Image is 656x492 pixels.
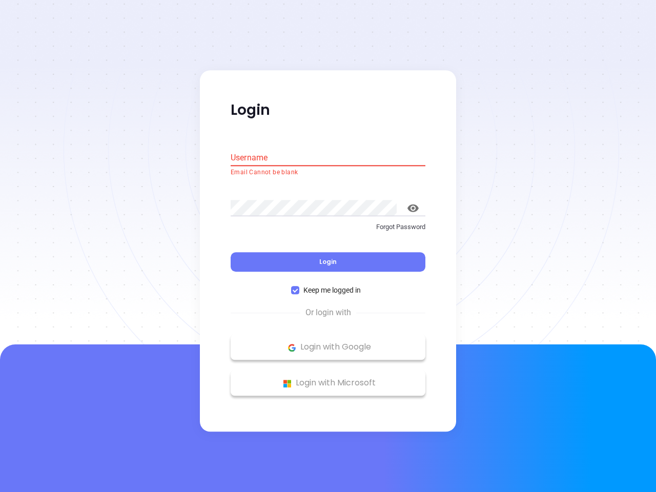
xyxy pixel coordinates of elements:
p: Login with Google [236,340,420,355]
button: Login [231,253,425,272]
button: Google Logo Login with Google [231,335,425,360]
a: Forgot Password [231,222,425,240]
p: Email Cannot be blank [231,168,425,178]
p: Login [231,101,425,119]
span: Login [319,258,337,266]
p: Login with Microsoft [236,376,420,391]
span: Keep me logged in [299,285,365,296]
button: Microsoft Logo Login with Microsoft [231,371,425,396]
button: toggle password visibility [401,196,425,220]
p: Forgot Password [231,222,425,232]
img: Microsoft Logo [281,377,294,390]
span: Or login with [300,307,356,319]
img: Google Logo [285,341,298,354]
